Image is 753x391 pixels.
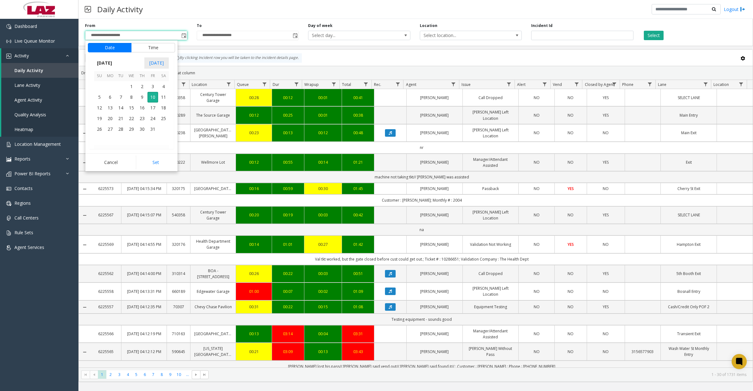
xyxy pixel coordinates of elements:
td: Thursday, October 30, 2025 [137,124,147,135]
div: 00:12 [308,130,338,136]
a: [DATE] 04:15:34 PM [125,186,163,192]
a: Main Exit [665,130,713,136]
td: Friday, October 24, 2025 [147,113,158,124]
a: Rec. Filter Menu [393,80,402,88]
span: 23 [137,113,147,124]
a: Queue Filter Menu [260,80,269,88]
a: YES [558,241,583,247]
a: Hampton Exit [665,241,713,247]
a: 760289 [171,112,186,118]
span: 15 [126,103,137,113]
div: 01:00 [240,288,268,294]
a: [GEOGRAPHIC_DATA] [194,186,232,192]
a: 00:16 [240,186,268,192]
a: 540358 [171,212,186,218]
a: [DATE] 04:14:55 PM [125,241,163,247]
a: YES [558,186,583,192]
a: 00:26 [240,271,268,277]
span: YES [603,160,609,165]
div: 00:23 [240,130,268,136]
td: Thursday, October 16, 2025 [137,103,147,113]
a: 6225558 [95,288,118,294]
td: Customer : [PERSON_NAME]; Monthly # : 2004 [91,194,753,206]
a: Lane Filter Menu [701,80,710,88]
div: 00:48 [346,130,370,136]
a: 540358 [171,95,186,101]
span: Toggle popup [291,31,298,40]
span: Power BI Reports [14,171,51,177]
a: [DATE] 04:15:07 PM [125,212,163,218]
img: 'icon' [6,216,11,221]
img: logout [740,6,745,13]
a: 00:03 [308,212,338,218]
div: 00:12 [240,159,268,165]
span: 9 [137,92,147,103]
td: Saturday, October 4, 2025 [158,81,169,92]
a: 310314 [171,271,186,277]
span: 4 [158,81,169,92]
a: YES [591,212,621,218]
span: NO [568,113,574,118]
a: 00:03 [308,271,338,277]
td: machine not taking tkt// [PERSON_NAME] was assisted [91,171,753,183]
img: 'icon' [6,157,11,162]
img: 'icon' [6,54,11,59]
a: 01:01 [276,241,300,247]
div: 00:59 [276,186,300,192]
a: NO [522,271,551,277]
a: The Source Garage [194,112,232,118]
td: Saturday, October 18, 2025 [158,103,169,113]
span: 16 [137,103,147,113]
a: [GEOGRAPHIC_DATA][PERSON_NAME] [194,127,232,139]
span: 7 [115,92,126,103]
span: Lane Activity [14,82,40,88]
a: YES [591,159,621,165]
label: Incident Id [531,23,553,29]
label: From [85,23,95,29]
span: 13 [105,103,115,113]
a: 00:28 [240,95,268,101]
a: 01:42 [346,241,370,247]
img: 'icon' [6,142,11,147]
a: 00:38 [346,112,370,118]
a: Manager/Attendant Assisted [467,156,515,168]
a: 660189 [171,288,186,294]
a: Lane Activity [1,78,78,92]
a: [PERSON_NAME] Left Location [467,109,515,121]
span: 18 [158,103,169,113]
a: Collapse Details [79,131,91,136]
a: 01:45 [346,186,370,192]
div: 00:14 [308,159,338,165]
span: Rule Sets [14,230,33,235]
a: [PERSON_NAME] [410,130,459,136]
a: Exit [665,159,713,165]
span: 21 [115,113,126,124]
span: NO [568,212,574,218]
a: 00:51 [346,271,370,277]
a: Issue Filter Menu [505,80,513,88]
span: Quality Analysis [14,112,46,118]
span: 17 [147,103,158,113]
a: BOA - [STREET_ADDRESS] [194,268,232,280]
a: [PERSON_NAME] Left Location [467,285,515,297]
div: 00:42 [346,212,370,218]
span: 25 [158,113,169,124]
a: 00:13 [276,130,300,136]
a: [PERSON_NAME] [410,112,459,118]
a: Dur Filter Menu [292,80,301,88]
a: Collapse Details [79,242,91,247]
div: 00:22 [276,271,300,277]
button: Date tab [88,43,131,52]
a: Wellmore Lot [194,159,232,165]
td: Sunday, October 5, 2025 [94,92,105,103]
a: Cherry St Exit [665,186,713,192]
a: SELECT LANE [665,212,713,218]
span: 14 [115,103,126,113]
a: Closed by Agent Filter Menu [610,80,618,88]
span: Activity [14,53,29,59]
a: 00:12 [240,112,268,118]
